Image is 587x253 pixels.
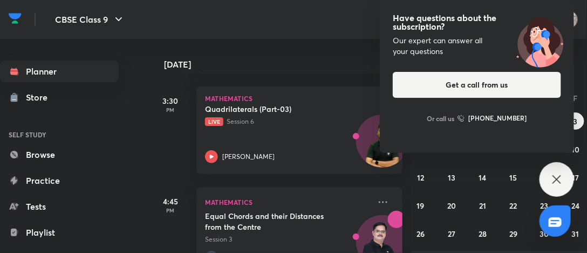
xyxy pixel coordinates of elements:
h4: Have questions about the subscription? [393,14,561,31]
img: Company Logo [9,10,22,26]
img: ttu_illustration_new.svg [506,14,574,68]
abbr: October 8, 2025 [511,144,516,155]
abbr: October 27, 2025 [448,229,455,239]
button: October 3, 2025 [567,112,584,130]
abbr: October 28, 2025 [479,229,487,239]
button: October 14, 2025 [474,169,492,186]
img: Avatar [357,121,408,172]
abbr: October 30, 2025 [540,229,549,239]
abbr: October 12, 2025 [417,172,424,183]
a: [PHONE_NUMBER] [458,113,527,124]
button: October 29, 2025 [505,225,522,242]
h5: Quadrilaterals (Part-03) [205,104,339,115]
button: October 22, 2025 [505,197,522,214]
button: October 23, 2025 [536,197,553,214]
h6: [PHONE_NUMBER] [468,113,527,124]
button: October 21, 2025 [474,197,492,214]
p: Session 6 [205,117,370,126]
button: October 20, 2025 [443,197,460,214]
div: Our expert can answer all your questions [393,35,561,57]
a: Company Logo [9,10,22,29]
h5: 4:45 [149,196,192,207]
h5: 3:30 [149,95,192,106]
button: October 27, 2025 [443,225,460,242]
abbr: Friday [574,93,578,103]
abbr: October 31, 2025 [572,229,579,239]
abbr: October 15, 2025 [510,172,517,183]
abbr: October 9, 2025 [542,144,547,155]
button: October 15, 2025 [505,169,522,186]
p: PM [149,207,192,214]
button: Get a call from us [393,72,561,98]
button: October 24, 2025 [567,197,584,214]
abbr: October 13, 2025 [448,172,455,183]
abbr: October 3, 2025 [574,116,578,126]
button: October 13, 2025 [443,169,460,186]
p: Mathematics [205,196,370,209]
p: Or call us [427,114,454,123]
h5: Equal Chords and their Distances from the Centre [205,211,339,232]
button: October 30, 2025 [536,225,553,242]
abbr: October 23, 2025 [541,201,549,211]
button: October 26, 2025 [412,225,429,242]
abbr: October 7, 2025 [481,144,484,155]
p: [PERSON_NAME] [222,152,275,162]
abbr: October 5, 2025 [419,144,423,155]
abbr: October 10, 2025 [571,144,579,155]
abbr: October 20, 2025 [447,201,456,211]
button: October 10, 2025 [567,141,584,158]
button: October 12, 2025 [412,169,429,186]
abbr: October 26, 2025 [417,229,425,239]
abbr: October 22, 2025 [510,201,517,211]
span: Live [205,117,223,126]
button: October 31, 2025 [567,225,584,242]
button: October 16, 2025 [536,169,553,186]
p: Mathematics [205,95,394,102]
abbr: October 21, 2025 [479,201,486,211]
abbr: October 6, 2025 [449,144,454,155]
button: October 28, 2025 [474,225,492,242]
abbr: October 29, 2025 [509,229,517,239]
p: PM [149,106,192,113]
abbr: October 19, 2025 [417,201,425,211]
button: CBSE Class 9 [49,9,132,30]
div: Store [26,91,54,104]
h4: [DATE] [164,60,413,69]
abbr: October 24, 2025 [571,201,579,211]
p: Session 3 [205,235,370,244]
abbr: October 14, 2025 [479,172,487,183]
button: October 17, 2025 [567,169,584,186]
button: October 19, 2025 [412,197,429,214]
abbr: October 17, 2025 [572,172,579,183]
